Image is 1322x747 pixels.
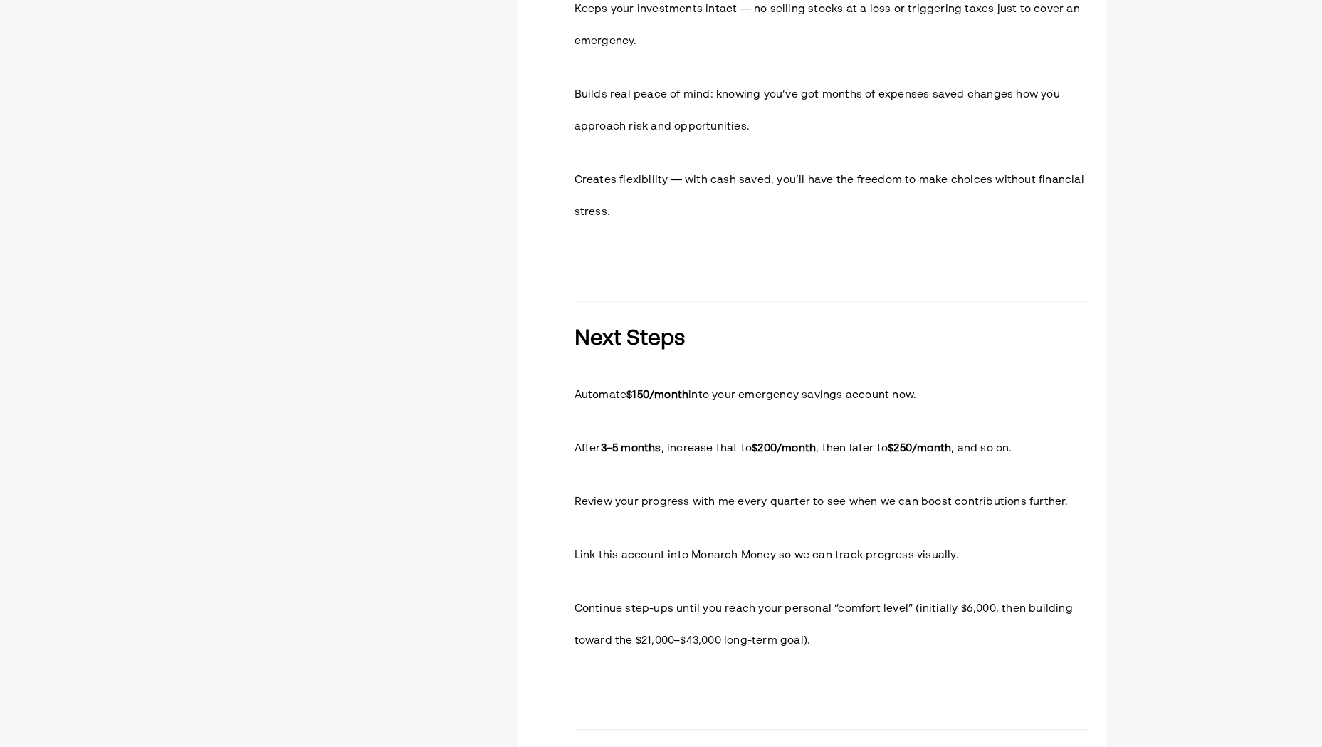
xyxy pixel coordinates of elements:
span: Builds real peace of mind: knowing you’ve got months of expenses saved changes how you approach r... [575,89,1060,132]
span: , increase that to [661,443,752,454]
span: Review your progress with me every quarter to see when we can boost contributions further. [575,496,1069,507]
span: Creates flexibility — with cash saved, you’ll have the freedom to make choices without financial ... [575,174,1084,217]
strong: 3–5 months [601,443,661,454]
span: into your emergency savings account now. [688,390,916,400]
strong: $200/month [752,443,816,454]
span: , then later to [816,443,888,454]
strong: Next Steps [575,328,685,350]
strong: $250/month [888,443,951,454]
span: Automate [575,390,627,400]
span: Link this account into Monarch Money so we can track progress visually. [575,550,959,560]
span: Continue step-ups until you reach your personal “comfort level” (initially $6,000, then building ... [575,603,1073,646]
span: After [575,443,601,454]
strong: $150/month [626,390,688,400]
span: Keeps your investments intact — no selling stocks at a loss or triggering taxes just to cover an ... [575,4,1080,46]
span: , and so on. [951,443,1012,454]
